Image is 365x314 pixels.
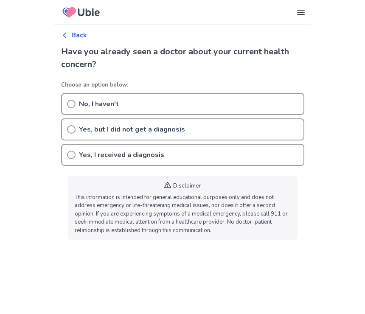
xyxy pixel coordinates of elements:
[71,31,87,41] p: Back
[75,194,291,235] p: This information is intended for general educational purposes only and does not address emergency...
[61,81,304,90] p: Choose an option below:
[61,46,304,71] h2: Have you already seen a doctor about your current health concern?
[79,125,185,135] p: Yes, but I did not get a diagnosis
[79,99,119,109] p: No, I haven't
[79,150,164,160] p: Yes, I received a diagnosis
[173,182,201,191] p: Disclaimer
